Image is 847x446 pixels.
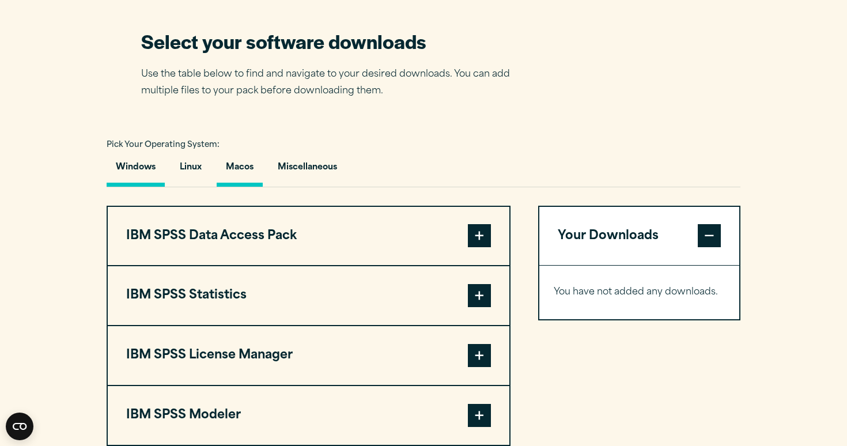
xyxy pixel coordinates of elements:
[141,28,527,54] h2: Select your software downloads
[108,326,509,385] button: IBM SPSS License Manager
[539,207,739,266] button: Your Downloads
[171,154,211,187] button: Linux
[217,154,263,187] button: Macos
[107,154,165,187] button: Windows
[539,265,739,319] div: Your Downloads
[269,154,346,187] button: Miscellaneous
[141,66,527,100] p: Use the table below to find and navigate to your desired downloads. You can add multiple files to...
[6,413,33,440] button: Open CMP widget
[108,266,509,325] button: IBM SPSS Statistics
[108,386,509,445] button: IBM SPSS Modeler
[107,141,220,149] span: Pick Your Operating System:
[108,207,509,266] button: IBM SPSS Data Access Pack
[554,284,725,301] p: You have not added any downloads.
